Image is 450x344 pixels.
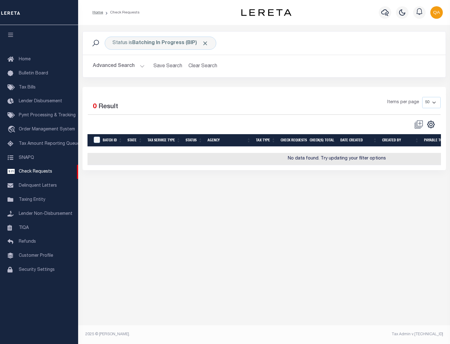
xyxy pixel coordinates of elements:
span: 0 [93,104,97,110]
img: svg+xml;base64,PHN2ZyB4bWxucz0iaHR0cDovL3d3dy53My5vcmcvMjAwMC9zdmciIHBvaW50ZXItZXZlbnRzPSJub25lIi... [430,6,443,19]
button: Save Search [150,60,186,72]
i: travel_explore [7,126,17,134]
span: Bulletin Board [19,71,48,76]
span: TIQA [19,225,29,230]
th: Tax Type: activate to sort column ascending [253,134,278,147]
th: Batch Id: activate to sort column ascending [100,134,125,147]
span: Taxing Entity [19,198,45,202]
span: Lender Non-Disbursement [19,212,72,216]
th: Date Created: activate to sort column ascending [338,134,380,147]
th: Agency: activate to sort column ascending [205,134,253,147]
span: Tax Amount Reporting Queue [19,142,80,146]
label: Result [98,102,118,112]
span: Delinquent Letters [19,184,57,188]
img: logo-dark.svg [241,9,291,16]
th: Check(s) Total [307,134,338,147]
span: Items per page [387,99,419,106]
button: Advanced Search [93,60,145,72]
th: Status: activate to sort column ascending [183,134,205,147]
th: State: activate to sort column ascending [125,134,145,147]
span: Tax Bills [19,85,36,90]
span: Customer Profile [19,254,53,258]
button: Clear Search [186,60,220,72]
span: Click to Remove [202,40,208,47]
span: Lender Disbursement [19,99,62,104]
div: 2025 © [PERSON_NAME]. [81,331,264,337]
span: Security Settings [19,268,55,272]
div: Status is [105,37,216,50]
span: Refunds [19,240,36,244]
a: Home [92,11,103,14]
span: Home [19,57,31,62]
b: Batching In Progress (BIP) [132,41,208,46]
span: Order Management System [19,127,75,132]
div: Tax Admin v.[TECHNICAL_ID] [269,331,443,337]
th: Created By: activate to sort column ascending [380,134,422,147]
span: SNAPQ [19,155,34,160]
th: Check Requests [278,134,307,147]
span: Pymt Processing & Tracking [19,113,76,118]
li: Check Requests [103,10,140,15]
span: Check Requests [19,169,52,174]
th: Tax Service Type: activate to sort column ascending [145,134,183,147]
